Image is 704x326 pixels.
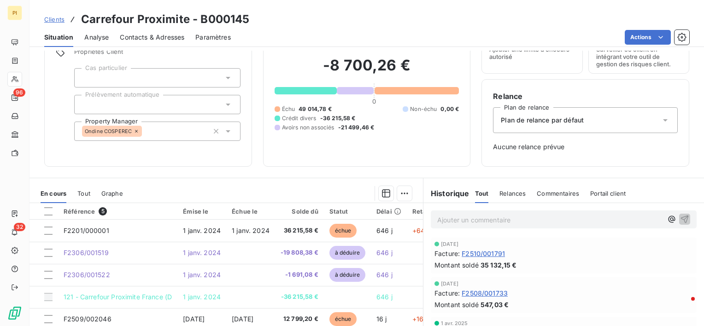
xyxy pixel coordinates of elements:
div: Solde dû [281,208,318,215]
iframe: Intercom live chat [673,295,695,317]
span: +646 j [412,227,433,234]
span: 96 [13,88,25,97]
div: Référence [64,207,172,215]
span: -1 691,08 € [281,270,318,279]
span: F2306/001522 [64,271,110,279]
div: Échue le [232,208,270,215]
span: En cours [41,190,66,197]
div: PI [7,6,22,20]
span: Tout [475,190,489,197]
span: [DATE] [441,281,458,286]
span: F2509/002046 [64,315,111,323]
span: 0,00 € [440,105,459,113]
span: Paramètres [195,33,231,42]
span: Aucune relance prévue [493,142,678,151]
span: Ajouter une limite d’encours autorisé [489,46,575,60]
span: 1 janv. 2024 [183,227,221,234]
span: [DATE] [232,315,253,323]
span: Graphe [101,190,123,197]
span: [DATE] [183,315,205,323]
span: 49 014,78 € [299,105,332,113]
span: 5 [99,207,107,215]
span: Propriétés Client [74,48,241,61]
input: Ajouter une valeur [142,127,149,135]
div: Émise le [183,208,221,215]
span: 1 janv. 2024 [183,293,221,301]
input: Ajouter une valeur [82,100,89,109]
span: Analyse [84,33,109,42]
span: -36 215,58 € [281,292,318,302]
span: Échu [282,105,295,113]
span: Plan de relance par défaut [501,116,584,125]
span: -36 215,58 € [320,114,356,122]
span: Portail client [590,190,626,197]
button: Actions [625,30,671,45]
span: F2201/000001 [64,227,109,234]
div: Retard [412,208,442,215]
span: Situation [44,33,73,42]
img: Logo LeanPay [7,306,22,320]
h6: Relance [493,91,678,102]
span: Tout [77,190,90,197]
span: -21 499,46 € [338,123,375,132]
span: 0 [372,98,376,105]
span: F2306/001519 [64,249,109,256]
span: 646 j [376,293,393,301]
span: Ondine COSPEREC [85,128,132,134]
span: à déduire [329,268,365,282]
span: 547,03 € [481,300,509,309]
span: 121 - Carrefour Proximite France (D [64,293,172,301]
span: 32 [14,223,25,231]
span: Montant soldé [434,300,479,309]
span: à déduire [329,246,365,260]
span: Contacts & Adresses [120,33,184,42]
span: 646 j [376,271,393,279]
span: F2508/001733 [462,288,508,298]
h2: -8 700,26 € [275,56,459,84]
h3: Carrefour Proximite - B000145 [81,11,249,28]
span: Facture : [434,288,460,298]
span: -19 808,38 € [281,248,318,257]
span: échue [329,224,357,238]
span: 646 j [376,227,393,234]
span: Avoirs non associés [282,123,334,132]
span: échue [329,312,357,326]
div: Délai [376,208,401,215]
span: Crédit divers [282,114,317,122]
span: 35 132,15 € [481,260,517,270]
div: Statut [329,208,365,215]
span: Clients [44,16,65,23]
span: Non-échu [410,105,437,113]
span: [DATE] [441,241,458,247]
span: 1 janv. 2024 [183,249,221,256]
a: Clients [44,15,65,24]
span: 1 avr. 2025 [441,320,468,326]
span: Relances [499,190,526,197]
span: Commentaires [537,190,579,197]
span: 1 janv. 2024 [183,271,221,279]
span: 12 799,20 € [281,314,318,324]
input: Ajouter une valeur [82,74,89,82]
span: 36 215,58 € [281,226,318,235]
span: 16 j [376,315,387,323]
span: 646 j [376,249,393,256]
span: +16 j [412,315,427,323]
span: 1 janv. 2024 [232,227,270,234]
span: Facture : [434,249,460,258]
h6: Historique [423,188,469,199]
span: Montant soldé [434,260,479,270]
span: F2510/001791 [462,249,505,258]
span: Surveiller ce client en intégrant votre outil de gestion des risques client. [596,46,681,68]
